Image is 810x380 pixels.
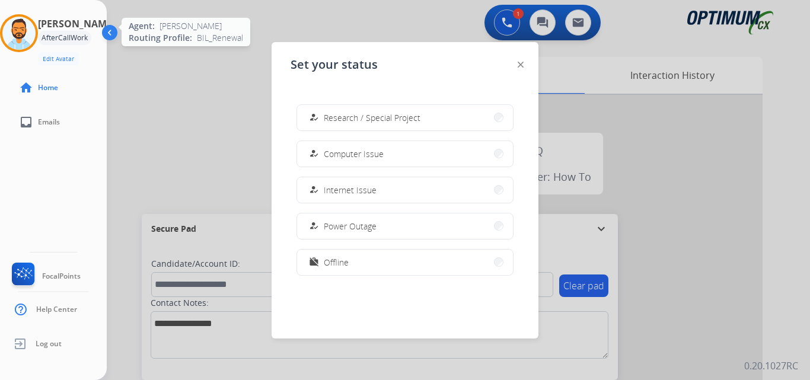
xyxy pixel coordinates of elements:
span: Emails [38,117,60,127]
span: FocalPoints [42,272,81,281]
span: Internet Issue [324,184,377,196]
button: Internet Issue [297,177,513,203]
span: Power Outage [324,220,377,232]
span: BIL_Renewal [197,32,243,44]
span: Help Center [36,305,77,314]
span: Computer Issue [324,148,384,160]
img: close-button [518,62,524,68]
span: Home [38,83,58,92]
span: Set your status [291,56,378,73]
button: Edit Avatar [38,52,79,66]
button: Power Outage [297,213,513,239]
span: [PERSON_NAME] [160,20,222,32]
button: Research / Special Project [297,105,513,130]
span: Offline [324,256,349,269]
button: Computer Issue [297,141,513,167]
a: FocalPoints [9,263,81,290]
span: Agent: [129,20,155,32]
mat-icon: how_to_reg [309,185,319,195]
h3: [PERSON_NAME] [38,17,115,31]
p: 0.20.1027RC [744,359,798,373]
mat-icon: work_off [309,257,319,267]
mat-icon: home [19,81,33,95]
span: Routing Profile: [129,32,192,44]
mat-icon: inbox [19,115,33,129]
span: Research / Special Project [324,111,420,124]
mat-icon: how_to_reg [309,221,319,231]
img: avatar [2,17,36,50]
button: Offline [297,250,513,275]
mat-icon: how_to_reg [309,113,319,123]
mat-icon: how_to_reg [309,149,319,159]
div: AfterCallWork [38,31,91,45]
span: Log out [36,339,62,349]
